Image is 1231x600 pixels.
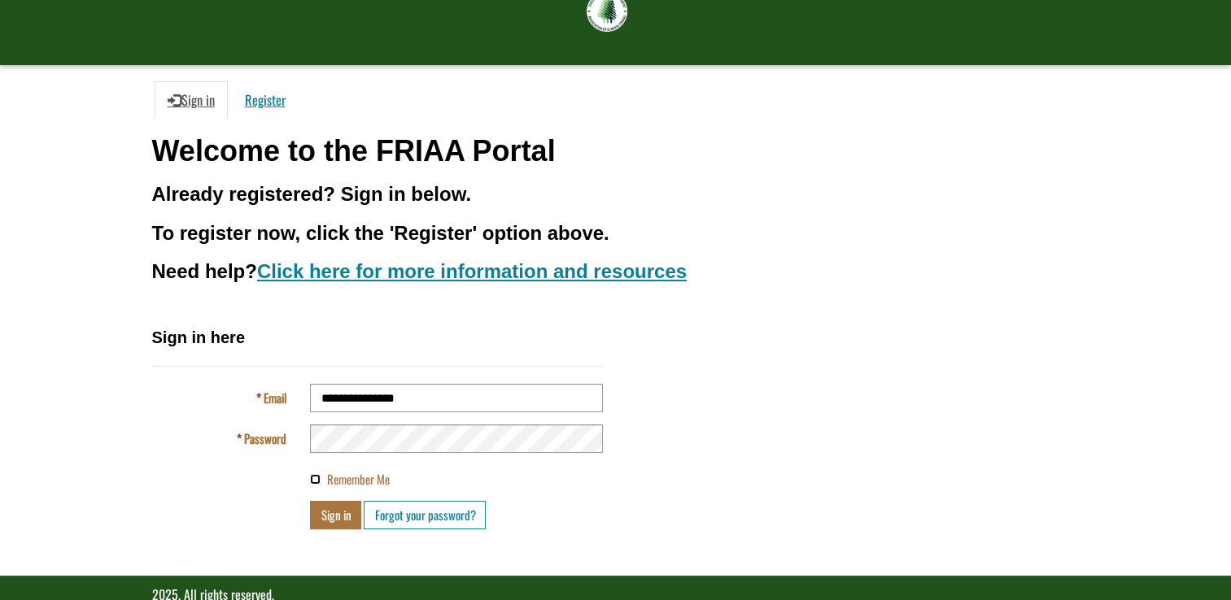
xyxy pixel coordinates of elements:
input: Remember Me [310,474,321,485]
a: Sign in [155,81,228,119]
span: Password [243,429,286,447]
h3: To register now, click the 'Register' option above. [152,223,1080,244]
span: Email [263,389,286,407]
a: Click here for more information and resources [257,260,687,282]
h1: Welcome to the FRIAA Portal [152,135,1080,167]
a: Register [232,81,299,119]
button: Sign in [310,501,361,529]
a: Forgot your password? [364,501,486,529]
span: Sign in here [152,328,245,346]
span: Remember Me [326,470,389,488]
h3: Need help? [152,261,1080,282]
h3: Already registered? Sign in below. [152,184,1080,205]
